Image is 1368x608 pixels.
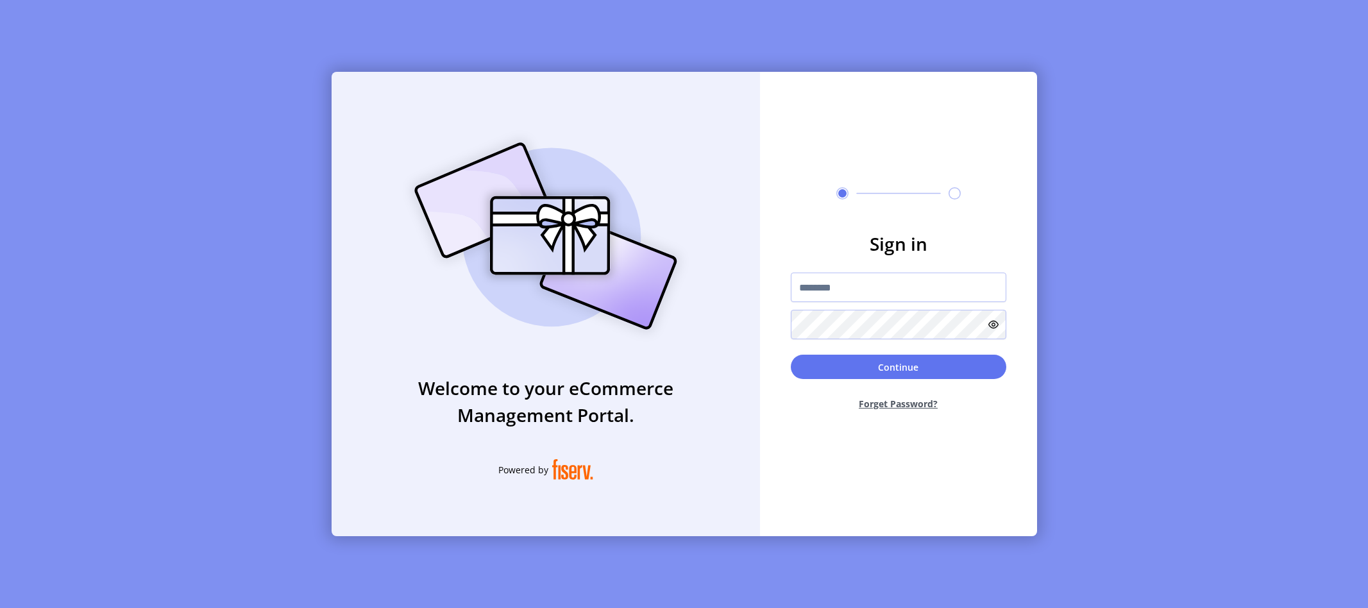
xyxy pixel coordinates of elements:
h3: Welcome to your eCommerce Management Portal. [332,375,760,428]
span: Powered by [498,463,548,477]
button: Continue [791,355,1006,379]
img: card_Illustration.svg [395,128,697,344]
button: Forget Password? [791,387,1006,421]
h3: Sign in [791,230,1006,257]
